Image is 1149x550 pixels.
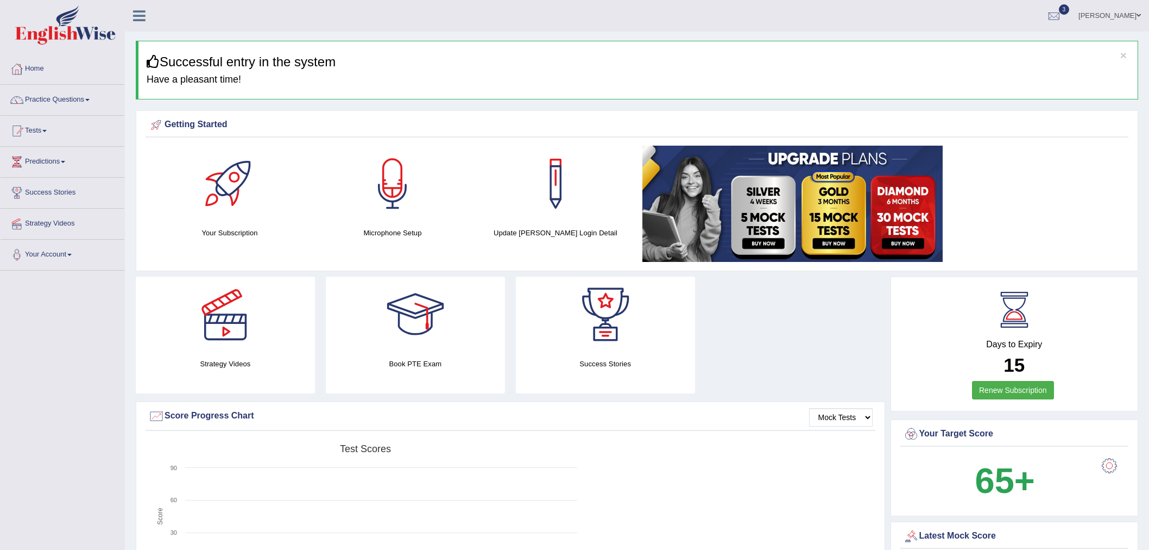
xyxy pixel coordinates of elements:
[171,465,177,471] text: 90
[136,358,315,370] h4: Strategy Videos
[1003,354,1025,376] b: 15
[479,227,632,239] h4: Update [PERSON_NAME] Login Detail
[972,381,1054,399] a: Renew Subscription
[642,146,943,262] img: small5.jpg
[171,497,177,503] text: 60
[1,54,124,81] a: Home
[903,340,1126,349] h4: Days to Expiry
[1,116,124,143] a: Tests
[1,178,124,205] a: Success Stories
[340,443,391,454] tspan: Test scores
[1,209,124,236] a: Strategy Videos
[317,227,469,239] h4: Microphone Setup
[1,85,124,112] a: Practice Questions
[154,227,306,239] h4: Your Subscription
[156,508,164,525] tspan: Score
[975,461,1035,501] b: 65+
[1,147,124,174] a: Predictions
[1,240,124,267] a: Your Account
[516,358,695,370] h4: Success Stories
[171,529,177,536] text: 30
[903,426,1126,442] div: Your Target Score
[1059,4,1070,15] span: 3
[147,74,1129,85] h4: Have a pleasant time!
[1120,49,1127,61] button: ×
[148,117,1126,133] div: Getting Started
[903,528,1126,545] div: Latest Mock Score
[147,55,1129,69] h3: Successful entry in the system
[326,358,505,370] h4: Book PTE Exam
[148,408,873,424] div: Score Progress Chart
